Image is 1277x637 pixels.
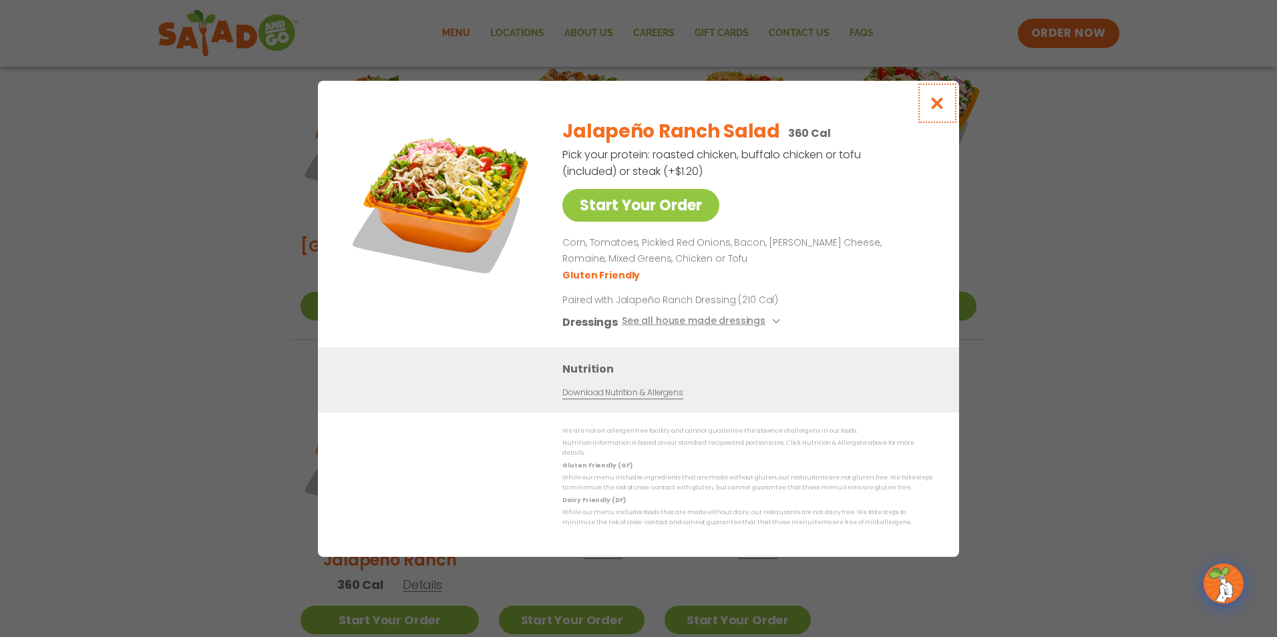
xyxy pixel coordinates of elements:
p: Corn, Tomatoes, Pickled Red Onions, Bacon, [PERSON_NAME] Cheese, Romaine, Mixed Greens, Chicken o... [562,235,927,267]
p: While our menu includes ingredients that are made without gluten, our restaurants are not gluten ... [562,473,932,493]
h3: Dressings [562,313,618,330]
p: While our menu includes foods that are made without dairy, our restaurants are not dairy free. We... [562,507,932,528]
p: Nutrition information is based on our standard recipes and portion sizes. Click Nutrition & Aller... [562,438,932,459]
strong: Dairy Friendly (DF) [562,495,625,503]
a: Download Nutrition & Allergens [562,386,683,399]
strong: Gluten Friendly (GF) [562,461,632,469]
li: Gluten Friendly [562,268,642,282]
p: Paired with Jalapeño Ranch Dressing (210 Cal) [562,292,809,306]
button: Close modal [916,81,959,126]
button: See all house made dressings [622,313,784,330]
p: Pick your protein: roasted chicken, buffalo chicken or tofu (included) or steak (+$1.20) [562,146,863,180]
p: We are not an allergen free facility and cannot guarantee the absence of allergens in our foods. [562,426,932,436]
h2: Jalapeño Ranch Salad [562,118,779,146]
img: wpChatIcon [1205,565,1242,602]
img: Featured product photo for Jalapeño Ranch Salad [348,108,535,294]
h3: Nutrition [562,360,939,377]
a: Start Your Order [562,189,719,222]
p: 360 Cal [788,125,831,142]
